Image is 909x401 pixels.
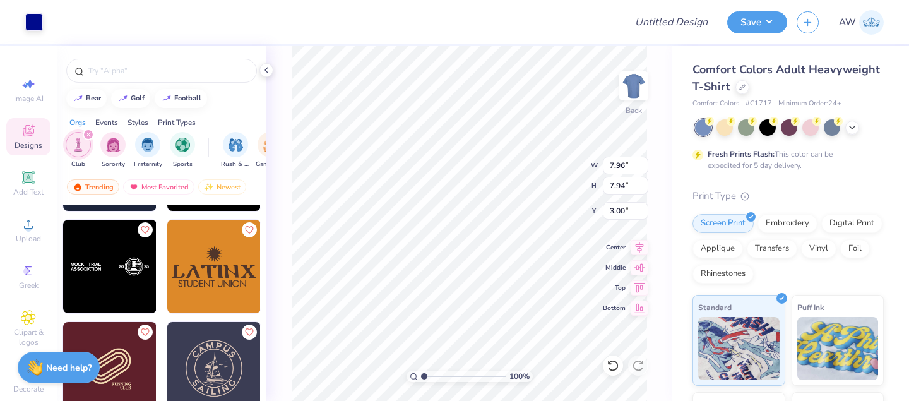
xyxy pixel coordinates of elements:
[86,95,101,102] div: bear
[134,160,162,169] span: Fraternity
[797,317,879,380] img: Puff Ink
[156,220,249,313] img: be492c9d-dda5-4d4e-969f-89de8ecbf278
[138,325,153,340] button: Like
[141,138,155,152] img: Fraternity Image
[67,179,119,195] div: Trending
[16,234,41,244] span: Upload
[131,95,145,102] div: golf
[63,220,157,313] img: d353eac4-bbb3-499b-a371-2c3ed999df18
[692,62,880,94] span: Comfort Colors Adult Heavyweight T-Shirt
[603,304,626,313] span: Bottom
[73,183,83,191] img: trending.gif
[256,160,285,169] span: Game Day
[603,284,626,292] span: Top
[221,160,250,169] span: Rush & Bid
[66,132,91,169] button: filter button
[698,317,780,380] img: Standard
[727,11,787,33] button: Save
[256,132,285,169] button: filter button
[242,222,257,237] button: Like
[621,73,646,99] img: Back
[100,132,126,169] div: filter for Sorority
[111,89,150,108] button: golf
[69,117,86,128] div: Orgs
[167,220,261,313] img: a8ab942f-6f48-4b60-bf5f-345eafa1786a
[73,95,83,102] img: trend_line.gif
[162,95,172,102] img: trend_line.gif
[102,160,125,169] span: Sorority
[692,214,754,233] div: Screen Print
[263,138,278,152] img: Game Day Image
[839,15,856,30] span: AW
[198,179,246,195] div: Newest
[603,263,626,272] span: Middle
[229,138,243,152] img: Rush & Bid Image
[13,187,44,197] span: Add Text
[242,325,257,340] button: Like
[66,132,91,169] div: filter for Club
[260,220,353,313] img: b45efd42-c2ce-4014-81d8-8ba9f2c75841
[692,99,739,109] span: Comfort Colors
[95,117,118,128] div: Events
[19,280,39,290] span: Greek
[708,148,863,171] div: This color can be expedited for 5 day delivery.
[221,132,250,169] button: filter button
[708,149,775,159] strong: Fresh Prints Flash:
[15,140,42,150] span: Designs
[155,89,207,108] button: football
[134,132,162,169] button: filter button
[692,189,884,203] div: Print Type
[801,239,836,258] div: Vinyl
[87,64,249,77] input: Try "Alpha"
[14,93,44,104] span: Image AI
[71,160,85,169] span: Club
[746,99,772,109] span: # C1717
[625,9,718,35] input: Untitled Design
[603,243,626,252] span: Center
[66,89,107,108] button: bear
[778,99,841,109] span: Minimum Order: 24 +
[175,138,190,152] img: Sports Image
[821,214,882,233] div: Digital Print
[106,138,121,152] img: Sorority Image
[6,327,50,347] span: Clipart & logos
[747,239,797,258] div: Transfers
[46,362,92,374] strong: Need help?
[839,10,884,35] a: AW
[158,117,196,128] div: Print Types
[692,239,743,258] div: Applique
[118,95,128,102] img: trend_line.gif
[204,183,214,191] img: Newest.gif
[13,384,44,394] span: Decorate
[170,132,195,169] button: filter button
[134,132,162,169] div: filter for Fraternity
[173,160,193,169] span: Sports
[859,10,884,35] img: Anna Wojcik
[256,132,285,169] div: filter for Game Day
[138,222,153,237] button: Like
[71,138,85,152] img: Club Image
[692,265,754,284] div: Rhinestones
[840,239,870,258] div: Foil
[221,132,250,169] div: filter for Rush & Bid
[128,117,148,128] div: Styles
[626,105,642,116] div: Back
[129,183,139,191] img: most_fav.gif
[797,301,824,314] span: Puff Ink
[509,371,530,382] span: 100 %
[123,179,194,195] div: Most Favorited
[757,214,817,233] div: Embroidery
[100,132,126,169] button: filter button
[698,301,732,314] span: Standard
[174,95,201,102] div: football
[170,132,195,169] div: filter for Sports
